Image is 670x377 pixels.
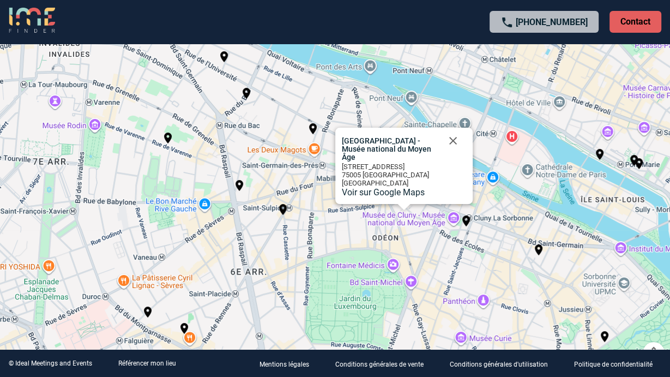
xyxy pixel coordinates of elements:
[118,360,176,367] a: Référencer mon lieu
[500,16,514,29] img: call-24-px.png
[327,358,441,369] a: Conditions générales de vente
[574,361,653,368] p: Politique de confidentialité
[306,122,319,137] gmp-advanced-marker: Hôtel Bel Ami
[342,163,440,171] div: [STREET_ADDRESS]
[276,203,289,218] gmp-advanced-marker: Café Cassette
[627,154,641,169] gmp-advanced-marker: Yachts de Paris Ouest
[627,154,641,167] img: location-on-24-px-black.png
[532,243,545,259] gmp-advanced-marker: Maison de la Mutualité
[532,243,545,256] img: location-on-24-px-black.png
[593,148,606,163] gmp-advanced-marker: Les Maquereaux
[240,87,253,100] img: location-on-24-px-black.png
[240,87,253,102] gmp-advanced-marker: Hôtel Montalembert
[441,358,565,369] a: Conditions générales d'utilisation
[218,50,231,63] img: location-on-24-px-black.png
[342,187,425,198] span: Voir sur Google Maps
[609,11,661,33] p: Contact
[593,148,606,161] img: location-on-24-px-black.png
[632,157,645,172] gmp-advanced-marker: Paris Clandestin
[342,189,425,197] a: Voir sur Google Maps
[218,50,231,65] gmp-advanced-marker: L'Hôtel de Poulpry, Maison des Polytechniciens
[9,360,92,367] div: © Ideal Meetings and Events
[335,128,473,204] div: Musée de Cluny - Musée national du Moyen Âge
[233,179,246,192] img: location-on-24-px-black.png
[342,171,440,179] div: 75005 [GEOGRAPHIC_DATA]
[460,214,473,230] gmp-advanced-marker: Mercure Paris Notre Dame Saint Germain des Prés
[276,203,289,216] img: location-on-24-px-black.png
[259,361,309,368] p: Mentions légales
[342,137,440,161] div: [GEOGRAPHIC_DATA] - Musée national du Moyen Âge
[460,214,473,228] img: location-on-24-px-black.png
[440,128,466,154] button: Fermer
[565,358,670,369] a: Politique de confidentialité
[450,361,548,368] p: Conditions générales d'utilisation
[516,17,588,27] a: [PHONE_NUMBER]
[251,358,327,369] a: Mentions légales
[632,157,645,170] img: location-on-24-px-black.png
[335,361,424,368] p: Conditions générales de vente
[342,179,440,187] div: [GEOGRAPHIC_DATA]
[306,122,319,135] img: location-on-24-px-black.png
[233,179,246,194] gmp-advanced-marker: Hotel Lutetia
